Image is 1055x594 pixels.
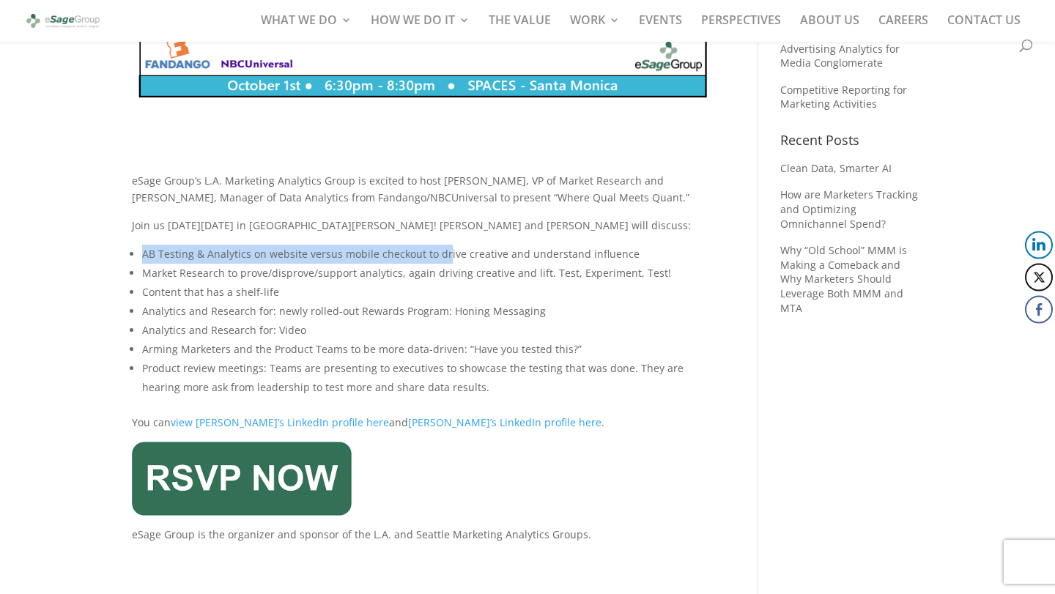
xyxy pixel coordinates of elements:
[1025,295,1053,323] button: Facebook Share
[780,161,892,175] a: Clean Data, Smarter AI
[1025,231,1053,259] button: LinkedIn Share
[25,10,101,31] img: eSage Group
[639,15,682,40] a: EVENTS
[142,245,714,264] li: AB Testing & Analytics on website versus mobile checkout to drive creative and understand influence
[132,217,714,245] p: Join us [DATE][DATE] in [GEOGRAPHIC_DATA][PERSON_NAME]! [PERSON_NAME] and [PERSON_NAME] will disc...
[408,415,601,429] a: [PERSON_NAME]’s LinkedIn profile here
[701,15,781,40] a: PERSPECTIVES
[780,188,918,230] a: How are Marketers Tracking and Optimizing Omnichannel Spend?
[1025,263,1053,291] button: Twitter Share
[947,15,1021,40] a: CONTACT US
[570,15,620,40] a: WORK
[142,264,714,283] li: Market Research to prove/disprove/support analytics, again driving creative and lift. Test, Exper...
[780,83,907,111] a: Competitive Reporting for Marketing Activities
[142,302,714,321] li: Analytics and Research for: newly rolled-out Rewards Program: Honing Messaging
[780,243,907,314] a: Why “Old School” MMM is Making a Comeback and Why Marketers Should Leverage Both MMM and MTA
[878,15,928,40] a: CAREERS
[142,283,714,302] li: Content that has a shelf-life
[132,526,714,543] p: eSage Group is the organizer and sponsor of the L.A. and Seattle Marketing Analytics Groups.
[132,172,714,544] div: eSage Group’s L.A. Marketing Analytics Group is excited to host [PERSON_NAME], VP of Market Resea...
[261,15,352,40] a: WHAT WE DO
[132,414,714,442] p: You can and .
[142,321,714,340] li: Analytics and Research for: Video
[489,15,551,40] a: THE VALUE
[142,359,714,397] li: Product review meetings: Teams are presenting to executives to showcase the testing that was done...
[142,340,714,359] li: Arming Marketers and the Product Teams to be more data-driven: “Have you tested this?”
[800,15,859,40] a: ABOUT US
[371,15,470,40] a: HOW WE DO IT
[780,133,923,154] h4: Recent Posts
[171,415,389,429] a: view [PERSON_NAME]’s LinkedIn profile here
